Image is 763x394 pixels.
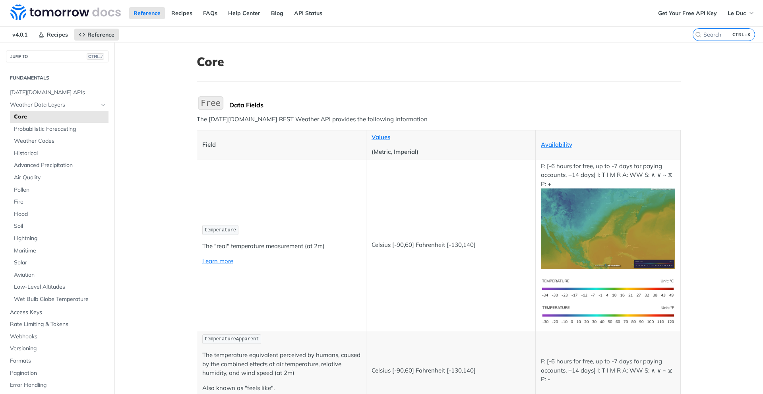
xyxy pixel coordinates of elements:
span: Recipes [47,31,68,38]
span: Lightning [14,235,107,243]
p: Celsius [-90,60] Fahrenheit [-130,140] [372,241,530,250]
span: Advanced Precipitation [14,161,107,169]
a: Versioning [6,343,108,355]
span: Rate Limiting & Tokens [10,320,107,328]
a: Flood [10,208,108,220]
button: JUMP TOCTRL-/ [6,50,108,62]
span: Le Duc [728,10,746,17]
a: [DATE][DOMAIN_NAME] APIs [6,87,108,99]
a: Pagination [6,367,108,379]
a: Core [10,111,108,123]
a: Probabilistic Forecasting [10,123,108,135]
a: Access Keys [6,307,108,318]
span: Air Quality [14,174,107,182]
svg: Search [695,31,701,38]
a: Availability [541,141,572,148]
a: Reference [129,7,165,19]
a: Formats [6,355,108,367]
kbd: CTRL-K [730,31,753,39]
span: [DATE][DOMAIN_NAME] APIs [10,89,107,97]
h1: Core [197,54,681,69]
a: Weather Data LayersHide subpages for Weather Data Layers [6,99,108,111]
a: Recipes [167,7,197,19]
a: Help Center [224,7,265,19]
a: Solar [10,257,108,269]
a: Recipes [34,29,72,41]
span: Reference [87,31,114,38]
p: Celsius [-90,60] Fahrenheit [-130,140] [372,366,530,375]
span: Wet Bulb Globe Temperature [14,295,107,303]
span: Solar [14,259,107,267]
p: Field [202,140,361,149]
a: Lightning [10,233,108,245]
a: Historical [10,148,108,159]
h2: Fundamentals [6,74,108,82]
p: The temperature equivalent perceived by humans, caused by the combined effects of air temperature... [202,351,361,378]
a: Reference [74,29,119,41]
a: Get Your Free API Key [654,7,721,19]
p: Also known as "feels like". [202,384,361,393]
a: Learn more [202,257,233,265]
img: Tomorrow.io Weather API Docs [10,4,121,20]
span: Formats [10,357,107,365]
a: Wet Bulb Globe Temperature [10,293,108,305]
span: CTRL-/ [87,53,104,60]
span: Access Keys [10,309,107,316]
span: Core [14,113,107,121]
span: Weather Codes [14,137,107,145]
span: temperature [205,227,236,233]
span: Maritime [14,247,107,255]
p: F: [-6 hours for free, up to -7 days for paying accounts, +14 days] I: T I M R A: WW S: ∧ ∨ ~ ⧖ P: + [541,162,675,269]
a: Aviation [10,269,108,281]
span: Webhooks [10,333,107,341]
a: Advanced Precipitation [10,159,108,171]
span: Expand image [541,311,675,318]
a: Low-Level Altitudes [10,281,108,293]
a: Rate Limiting & Tokens [6,318,108,330]
a: Fire [10,196,108,208]
p: F: [-6 hours for free, up to -7 days for paying accounts, +14 days] I: T I M R A: WW S: ∧ ∨ ~ ⧖ P: - [541,357,675,384]
p: The "real" temperature measurement (at 2m) [202,242,361,251]
span: Fire [14,198,107,206]
span: Flood [14,210,107,218]
a: Webhooks [6,331,108,343]
p: (Metric, Imperial) [372,148,530,157]
a: Pollen [10,184,108,196]
span: Expand image [541,225,675,232]
a: Soil [10,220,108,232]
span: Expand image [541,284,675,291]
span: Low-Level Altitudes [14,283,107,291]
span: Pagination [10,369,107,377]
span: Versioning [10,345,107,353]
a: FAQs [199,7,222,19]
a: API Status [290,7,327,19]
button: Le Duc [723,7,759,19]
a: Maritime [10,245,108,257]
span: Soil [14,222,107,230]
span: Aviation [14,271,107,279]
div: Data Fields [229,101,681,109]
a: Air Quality [10,172,108,184]
span: temperatureApparent [205,336,259,342]
a: Error Handling [6,379,108,391]
a: Blog [267,7,288,19]
button: Hide subpages for Weather Data Layers [100,102,107,108]
a: Weather Codes [10,135,108,147]
span: v4.0.1 [8,29,32,41]
p: The [DATE][DOMAIN_NAME] REST Weather API provides the following information [197,115,681,124]
span: Error Handling [10,381,107,389]
span: Pollen [14,186,107,194]
span: Historical [14,149,107,157]
span: Probabilistic Forecasting [14,125,107,133]
span: Weather Data Layers [10,101,98,109]
a: Values [372,133,390,141]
